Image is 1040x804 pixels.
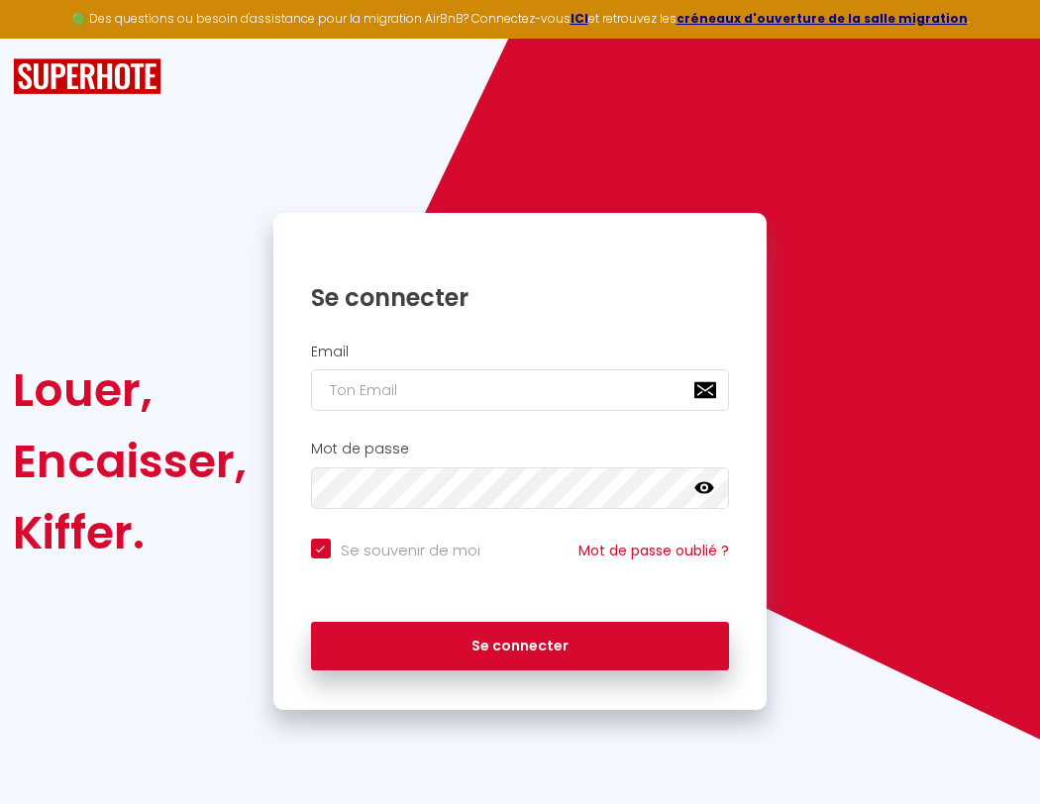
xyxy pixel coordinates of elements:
[676,10,968,27] a: créneaux d'ouverture de la salle migration
[13,426,247,497] div: Encaisser,
[13,354,247,426] div: Louer,
[311,282,730,313] h1: Se connecter
[311,344,730,360] h2: Email
[311,622,730,671] button: Se connecter
[13,58,161,95] img: SuperHote logo
[311,369,730,411] input: Ton Email
[311,441,730,457] h2: Mot de passe
[578,541,729,560] a: Mot de passe oublié ?
[571,10,588,27] a: ICI
[13,497,247,568] div: Kiffer.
